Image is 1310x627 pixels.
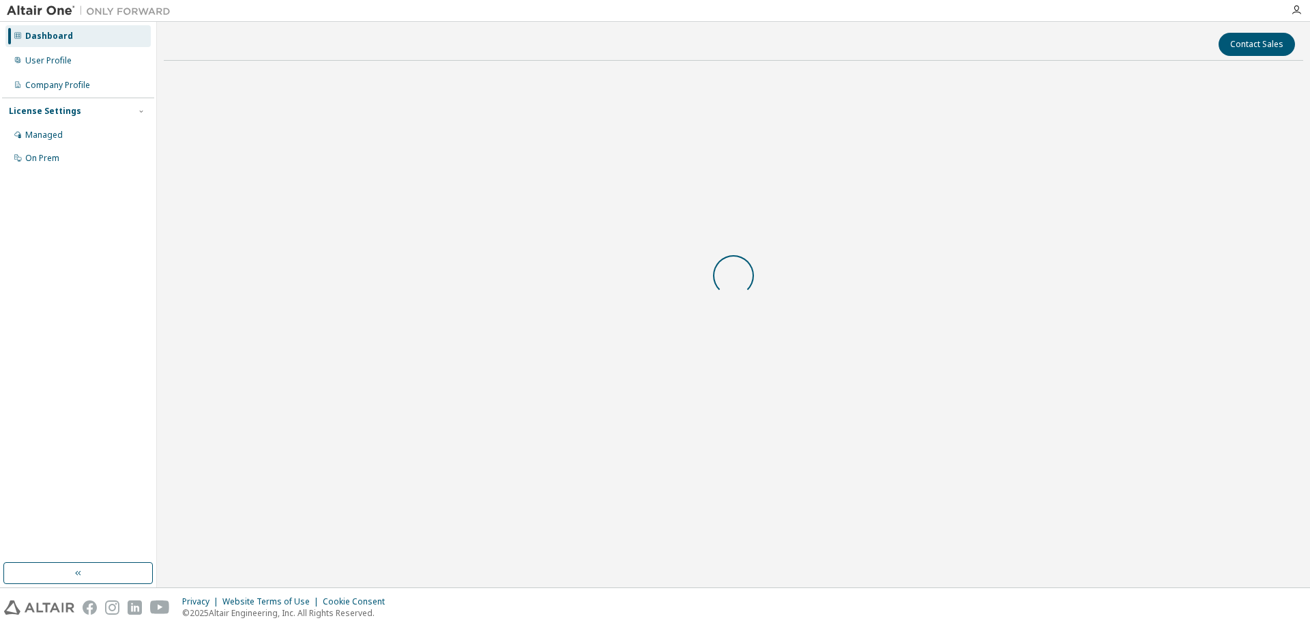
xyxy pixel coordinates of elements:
div: User Profile [25,55,72,66]
img: linkedin.svg [128,600,142,615]
button: Contact Sales [1219,33,1295,56]
div: On Prem [25,153,59,164]
img: Altair One [7,4,177,18]
div: Company Profile [25,80,90,91]
img: altair_logo.svg [4,600,74,615]
div: Website Terms of Use [222,596,323,607]
div: Privacy [182,596,222,607]
img: instagram.svg [105,600,119,615]
div: License Settings [9,106,81,117]
p: © 2025 Altair Engineering, Inc. All Rights Reserved. [182,607,393,619]
img: youtube.svg [150,600,170,615]
img: facebook.svg [83,600,97,615]
div: Managed [25,130,63,141]
div: Dashboard [25,31,73,42]
div: Cookie Consent [323,596,393,607]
